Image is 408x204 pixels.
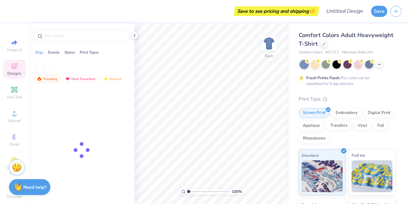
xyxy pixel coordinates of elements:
span: 100 % [232,189,242,194]
div: Transfers [326,121,352,131]
span: Clipart & logos [3,165,25,176]
div: Applique [299,121,324,131]
span: Decorate [7,194,22,199]
div: Most Favorited [62,75,98,83]
div: Events [48,49,60,55]
div: Orgs [35,49,43,55]
div: Trending [34,75,60,83]
span: Add Text [7,94,22,100]
span: Greek [10,142,19,147]
span: Image AI [7,47,22,52]
div: Print Type [299,95,395,103]
div: Styles [64,49,75,55]
img: most_fav.gif [65,77,70,81]
div: Vinyl [353,121,371,131]
img: Newest.gif [103,77,108,81]
span: Designs [7,71,21,76]
span: Comfort Colors Adult Heavyweight T-Shirt [299,31,393,48]
strong: Fresh Prints Flash: [306,75,340,80]
button: Save [371,6,387,17]
span: Minimum Order: 24 + [342,50,374,55]
img: Back [263,37,275,50]
span: # C1717 [325,50,339,55]
input: Untitled Design [321,5,368,18]
span: Standard [302,152,318,159]
span: Upload [8,118,21,123]
span: 👉 [309,7,316,15]
div: Save to see pricing and shipping [235,6,318,16]
span: Puff Ink [352,152,365,159]
div: Rhinestones [299,134,330,143]
div: Embroidery [331,108,362,118]
span: Comfort Colors [299,50,322,55]
div: Screen Print [299,108,330,118]
img: Puff Ink [352,160,393,192]
div: Back [265,53,273,59]
div: This color can be expedited for 5 day delivery. [306,75,385,87]
input: Try "Alpha" [44,33,126,39]
div: Digital Print [364,108,395,118]
img: trending.gif [37,77,42,81]
strong: Need help? [23,184,46,190]
div: Foil [373,121,388,131]
img: Standard [302,160,343,192]
div: Print Types [80,49,99,55]
div: Newest [100,75,124,83]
